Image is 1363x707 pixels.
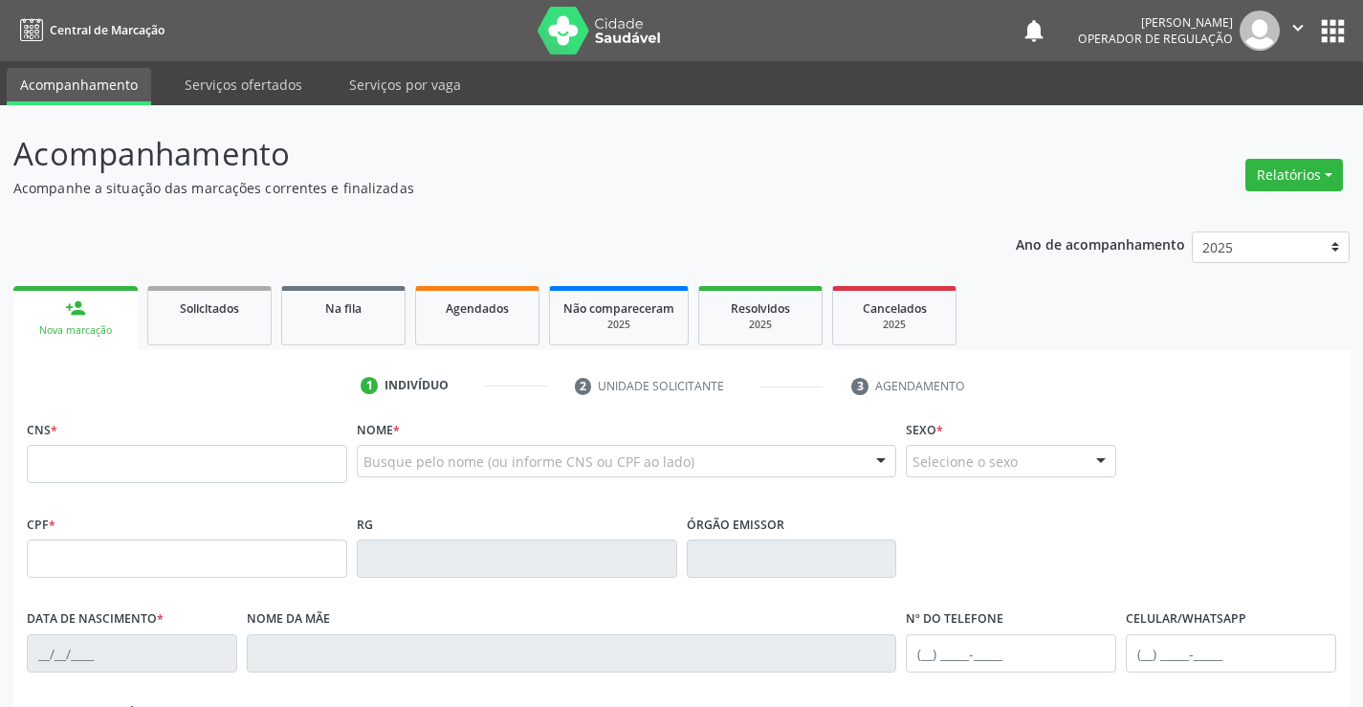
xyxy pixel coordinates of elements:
i:  [1287,17,1308,38]
p: Acompanhe a situação das marcações correntes e finalizadas [13,178,949,198]
a: Serviços por vaga [336,68,474,101]
button:  [1280,11,1316,51]
label: Nome [357,415,400,445]
a: Central de Marcação [13,14,165,46]
input: (__) _____-_____ [1126,634,1336,673]
button: Relatórios [1245,159,1343,191]
div: [PERSON_NAME] [1078,14,1233,31]
label: Sexo [906,415,943,445]
div: Indivíduo [385,377,449,394]
label: CNS [27,415,57,445]
label: Nome da mãe [247,605,330,634]
span: Na fila [325,300,362,317]
a: Serviços ofertados [171,68,316,101]
div: 2025 [563,318,674,332]
div: 1 [361,377,378,394]
label: Nº do Telefone [906,605,1003,634]
span: Operador de regulação [1078,31,1233,47]
label: CPF [27,510,55,540]
div: Nova marcação [27,323,124,338]
span: Selecione o sexo [912,452,1018,472]
span: Agendados [446,300,509,317]
img: img [1240,11,1280,51]
span: Central de Marcação [50,22,165,38]
label: Data de nascimento [27,605,164,634]
div: 2025 [846,318,942,332]
label: Órgão emissor [687,510,784,540]
div: 2025 [713,318,808,332]
input: (__) _____-_____ [906,634,1116,673]
button: apps [1316,14,1350,48]
a: Acompanhamento [7,68,151,105]
input: __/__/____ [27,634,237,673]
span: Não compareceram [563,300,674,317]
span: Cancelados [863,300,927,317]
div: person_add [65,298,86,319]
label: RG [357,510,373,540]
p: Ano de acompanhamento [1016,232,1185,255]
label: Celular/WhatsApp [1126,605,1246,634]
span: Busque pelo nome (ou informe CNS ou CPF ao lado) [363,452,694,472]
button: notifications [1021,17,1047,44]
span: Resolvidos [731,300,790,317]
span: Solicitados [180,300,239,317]
p: Acompanhamento [13,130,949,178]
